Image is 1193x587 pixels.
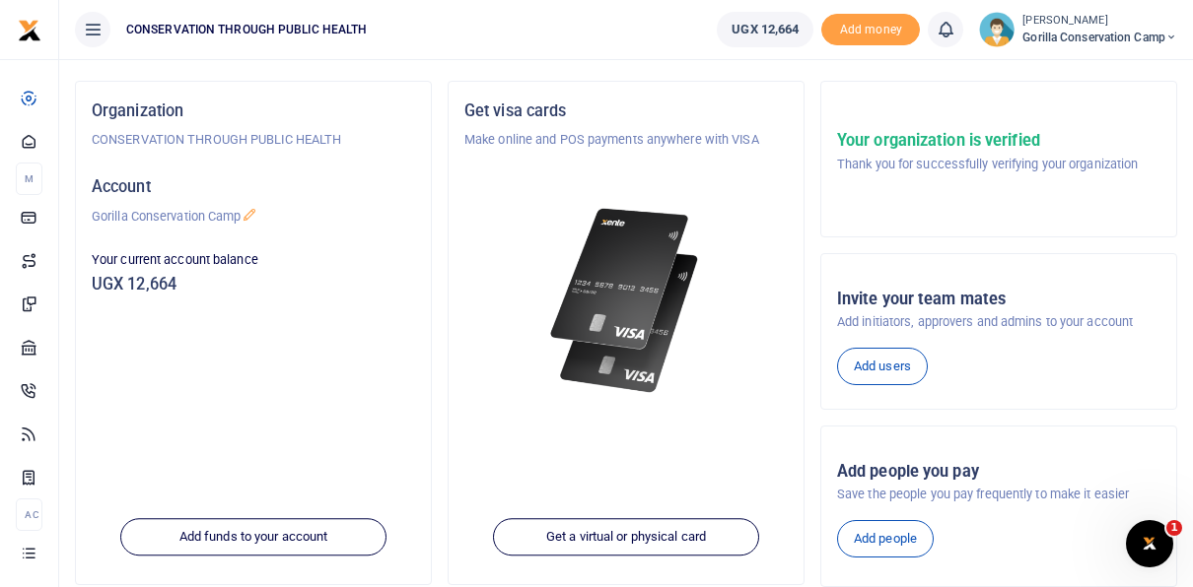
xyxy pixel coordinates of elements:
a: profile-user [PERSON_NAME] Gorilla Conservation Camp [979,12,1177,47]
h5: Invite your team mates [837,290,1160,309]
p: Your current account balance [92,250,415,270]
img: xente-_physical_cards.png [545,197,707,405]
a: Add people [837,520,934,557]
h5: UGX 12,664 [92,275,415,294]
a: UGX 12,664 [717,12,813,47]
small: [PERSON_NAME] [1022,13,1177,30]
li: Wallet ballance [709,12,821,47]
p: Save the people you pay frequently to make it easier [837,485,1160,504]
a: Add money [821,21,920,35]
iframe: Intercom live chat [1126,520,1173,567]
span: CONSERVATION THROUGH PUBLIC HEALTH [118,21,375,38]
img: profile-user [979,12,1015,47]
p: CONSERVATION THROUGH PUBLIC HEALTH [92,130,415,150]
h5: Your organization is verified [837,131,1138,151]
p: Thank you for successfully verifying your organization [837,155,1138,174]
h5: Organization [92,101,415,121]
h5: Get visa cards [464,101,788,121]
p: Add initiators, approvers and admins to your account [837,312,1160,332]
li: Ac [16,498,42,531]
span: UGX 12,664 [732,20,799,39]
a: Get a virtual or physical card [493,519,759,556]
img: logo-small [18,19,41,42]
h5: Account [92,177,415,197]
p: Make online and POS payments anywhere with VISA [464,130,788,150]
span: Add money [821,14,920,46]
a: Add funds to your account [120,519,386,556]
li: Toup your wallet [821,14,920,46]
span: Gorilla Conservation Camp [1022,29,1177,46]
li: M [16,163,42,195]
a: Add users [837,348,928,385]
h5: Add people you pay [837,462,1160,482]
a: logo-small logo-large logo-large [18,22,41,36]
p: Gorilla Conservation Camp [92,207,415,227]
span: 1 [1166,520,1182,536]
